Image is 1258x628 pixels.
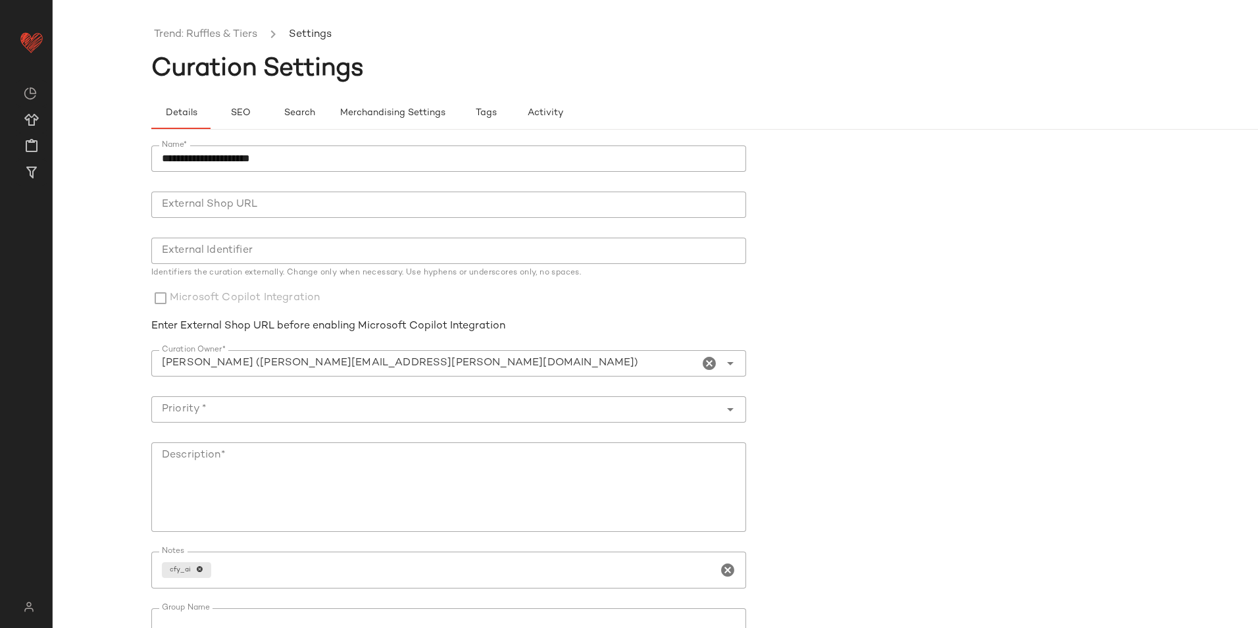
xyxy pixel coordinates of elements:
i: Open [722,402,738,417]
img: svg%3e [24,87,37,100]
span: SEO [230,108,250,118]
i: Clear Curation Owner* [701,355,717,371]
span: Search [284,108,315,118]
div: Enter External Shop URL before enabling Microsoft Copilot Integration [151,319,746,334]
span: Activity [527,108,563,118]
img: heart_red.DM2ytmEG.svg [18,29,45,55]
span: Details [164,108,197,118]
i: Open [722,355,738,371]
li: Settings [286,26,334,43]
span: Tags [475,108,497,118]
span: cfy_ai [170,565,196,575]
i: Clear Notes [720,562,736,578]
div: Identifiers the curation externally. Change only when necessary. Use hyphens or underscores only,... [151,269,746,277]
span: Merchandising Settings [340,108,445,118]
img: svg%3e [16,602,41,612]
a: Trend: Ruffles & Tiers [154,26,257,43]
span: Curation Settings [151,56,364,82]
